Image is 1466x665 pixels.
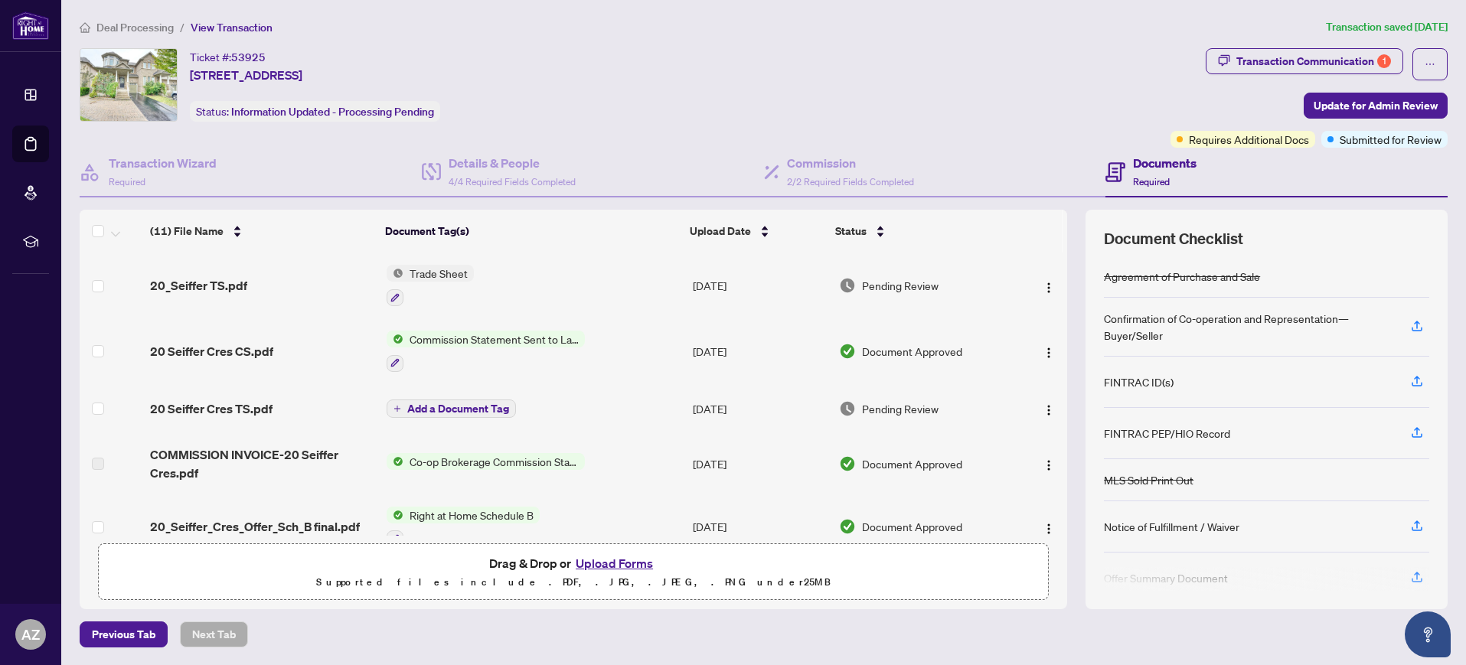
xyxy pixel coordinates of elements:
button: Transaction Communication1 [1206,48,1403,74]
div: Confirmation of Co-operation and Representation—Buyer/Seller [1104,310,1393,344]
span: (11) File Name [150,223,224,240]
span: Requires Additional Docs [1189,131,1309,148]
span: Co-op Brokerage Commission Statement [403,453,585,470]
button: Status IconTrade Sheet [387,265,474,306]
span: Update for Admin Review [1314,93,1438,118]
span: 20 Seiffer Cres TS.pdf [150,399,273,418]
span: [STREET_ADDRESS] [190,66,302,84]
img: logo [12,11,49,40]
span: View Transaction [191,21,273,34]
span: 20 Seiffer Cres CS.pdf [150,342,273,360]
button: Open asap [1405,611,1451,657]
img: Status Icon [387,265,403,282]
img: Logo [1043,404,1055,416]
td: [DATE] [687,494,833,560]
article: Transaction saved [DATE] [1326,18,1448,36]
span: Upload Date [690,223,751,240]
div: 1 [1377,54,1391,68]
span: Drag & Drop orUpload FormsSupported files include .PDF, .JPG, .JPEG, .PNG under25MB [99,544,1048,601]
li: / [180,18,184,36]
button: Logo [1037,451,1061,476]
span: ellipsis [1425,59,1435,70]
button: Previous Tab [80,621,168,647]
span: 20_Seiffer TS.pdf [150,276,247,295]
div: Notice of Fulfillment / Waiver [1104,518,1239,535]
button: Logo [1037,339,1061,363]
div: Status: [190,101,440,122]
div: FINTRAC PEP/HIO Record [1104,425,1230,442]
span: Information Updated - Processing Pending [231,105,434,119]
div: Ticket #: [190,48,266,66]
button: Status IconRight at Home Schedule B [387,507,540,548]
span: Drag & Drop or [489,553,658,573]
button: Upload Forms [571,553,658,573]
div: MLS Sold Print Out [1104,471,1193,488]
span: home [80,22,90,33]
img: Status Icon [387,453,403,470]
div: FINTRAC ID(s) [1104,373,1174,390]
span: 53925 [231,51,266,64]
td: [DATE] [687,384,833,433]
img: IMG-N12367236_1.jpg [80,49,177,121]
div: Transaction Communication [1236,49,1391,73]
img: Document Status [839,343,856,360]
div: Agreement of Purchase and Sale [1104,268,1260,285]
button: Logo [1037,396,1061,421]
th: (11) File Name [144,210,380,253]
th: Status [829,210,1011,253]
span: Submitted for Review [1340,131,1442,148]
td: [DATE] [687,253,833,318]
img: Status Icon [387,507,403,523]
img: Status Icon [387,331,403,347]
h4: Details & People [449,154,576,172]
span: plus [393,405,401,412]
img: Logo [1043,282,1055,294]
button: Logo [1037,273,1061,298]
button: Add a Document Tag [387,399,516,418]
img: Document Status [839,400,856,417]
img: Logo [1043,459,1055,471]
td: [DATE] [687,318,833,384]
button: Logo [1037,514,1061,539]
span: Status [835,223,867,240]
button: Next Tab [180,621,248,647]
h4: Documents [1133,154,1197,172]
span: Deal Processing [96,21,174,34]
h4: Commission [787,154,914,172]
span: Pending Review [862,277,939,294]
span: 20_Seiffer_Cres_Offer_Sch_B final.pdf [150,517,360,536]
span: Trade Sheet [403,265,474,282]
button: Update for Admin Review [1304,93,1448,119]
button: Add a Document Tag [387,399,516,419]
img: Document Status [839,518,856,535]
span: AZ [21,624,40,645]
th: Document Tag(s) [379,210,684,253]
span: Document Approved [862,455,962,472]
span: Add a Document Tag [407,403,509,414]
img: Document Status [839,277,856,294]
span: Right at Home Schedule B [403,507,540,523]
p: Supported files include .PDF, .JPG, .JPEG, .PNG under 25 MB [108,573,1039,592]
span: Pending Review [862,400,939,417]
span: Required [1133,176,1170,187]
img: Document Status [839,455,856,472]
span: Commission Statement Sent to Landlord [403,331,585,347]
span: Document Approved [862,518,962,535]
img: Logo [1043,347,1055,359]
h4: Transaction Wizard [109,154,217,172]
span: Document Checklist [1104,228,1243,249]
img: Logo [1043,523,1055,535]
button: Status IconCommission Statement Sent to Landlord [387,331,585,372]
span: Required [109,176,145,187]
th: Upload Date [684,210,829,253]
td: [DATE] [687,433,833,494]
span: 4/4 Required Fields Completed [449,176,576,187]
span: COMMISSION INVOICE-20 Seiffer Cres.pdf [150,445,374,482]
button: Status IconCo-op Brokerage Commission Statement [387,453,585,470]
span: Previous Tab [92,622,155,647]
span: 2/2 Required Fields Completed [787,176,914,187]
span: Document Approved [862,343,962,360]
